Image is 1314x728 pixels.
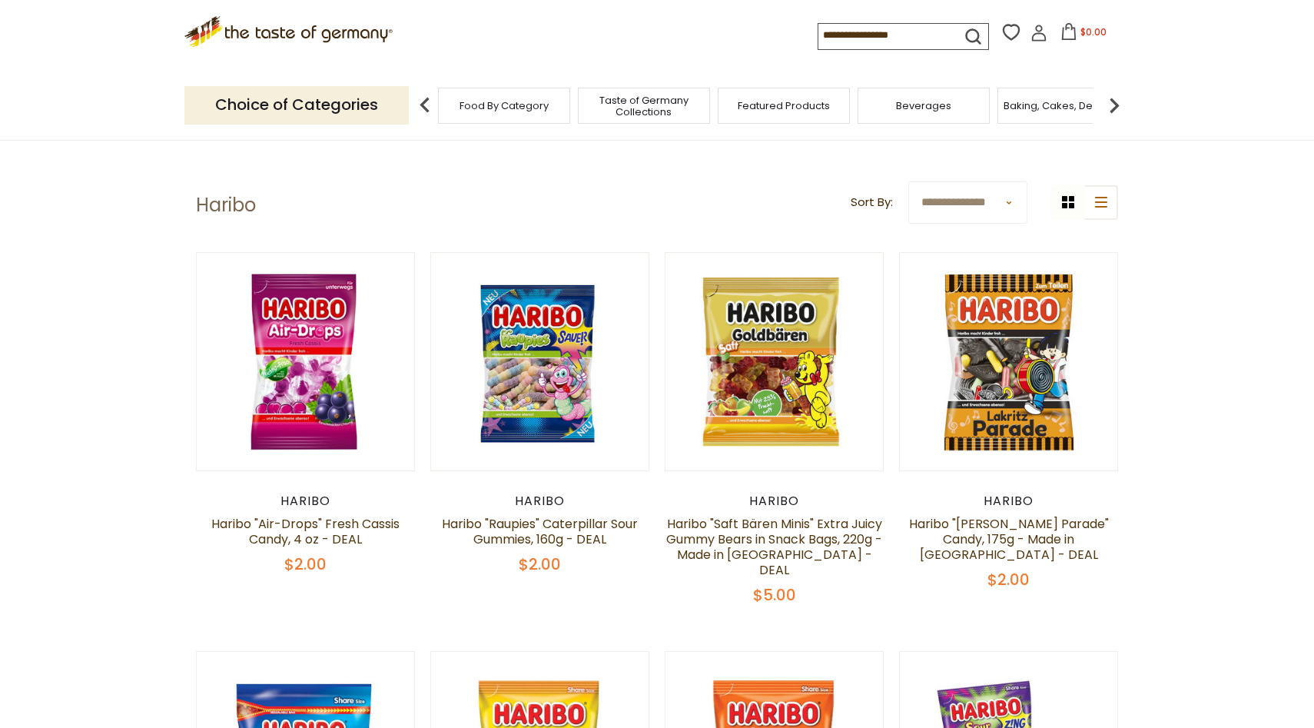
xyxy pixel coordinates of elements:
img: Haribo Lakritz Parade [900,253,1117,470]
span: $2.00 [987,569,1030,590]
img: Haribo Saft Baren Extra Juicy [665,253,883,470]
a: Haribo "Raupies" Caterpillar Sour Gummies, 160g - DEAL [442,515,638,548]
img: next arrow [1099,90,1130,121]
a: Food By Category [460,100,549,111]
label: Sort By: [851,193,893,212]
div: Haribo [899,494,1118,509]
img: Haribo Air Drops Fresh Cassis [197,253,414,470]
a: Baking, Cakes, Desserts [1004,100,1123,111]
a: Featured Products [738,100,830,111]
a: Beverages [896,100,951,111]
div: Haribo [430,494,649,509]
span: $5.00 [753,584,796,606]
a: Haribo "Air-Drops" Fresh Cassis Candy, 4 oz - DEAL [211,515,400,548]
span: $2.00 [284,553,327,575]
a: Haribo "[PERSON_NAME] Parade" Candy, 175g - Made in [GEOGRAPHIC_DATA] - DEAL [909,515,1109,563]
div: Haribo [665,494,884,509]
span: $2.00 [519,553,561,575]
div: Haribo [196,494,415,509]
img: Haribo Raupies Sauer [431,253,649,470]
h1: Haribo [196,194,256,217]
button: $0.00 [1050,23,1116,46]
span: $0.00 [1080,25,1107,38]
img: previous arrow [410,90,440,121]
a: Haribo "Saft Bären Minis" Extra Juicy Gummy Bears in Snack Bags, 220g - Made in [GEOGRAPHIC_DATA]... [666,515,882,579]
p: Choice of Categories [184,86,409,124]
a: Taste of Germany Collections [582,95,705,118]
